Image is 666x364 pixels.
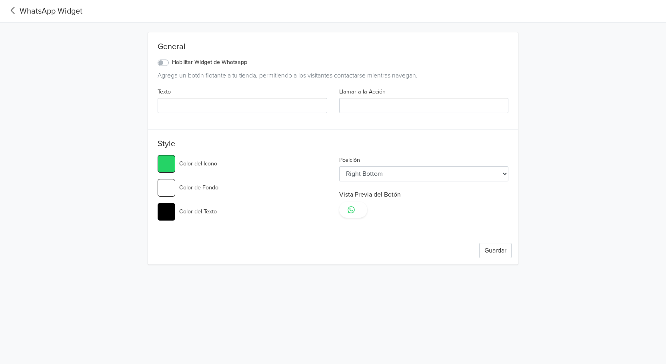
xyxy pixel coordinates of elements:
h6: Vista Previa del Botón [339,191,509,199]
label: Posición [339,156,360,165]
div: General [158,42,508,55]
button: Guardar [479,243,512,258]
div: Agrega un botón flotante a tu tienda, permitiendo a los visitantes contactarse mientras navegan. [158,71,508,80]
label: Llamar a la Acción [339,88,386,96]
label: Color del Icono [179,159,217,168]
label: Color del Texto [179,207,217,216]
label: Texto [158,88,171,96]
label: Habilitar Widget de Whatsapp [172,58,247,67]
a: WhatsApp Widget [6,5,82,17]
h5: Style [158,139,508,152]
label: Color de Fondo [179,183,218,192]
